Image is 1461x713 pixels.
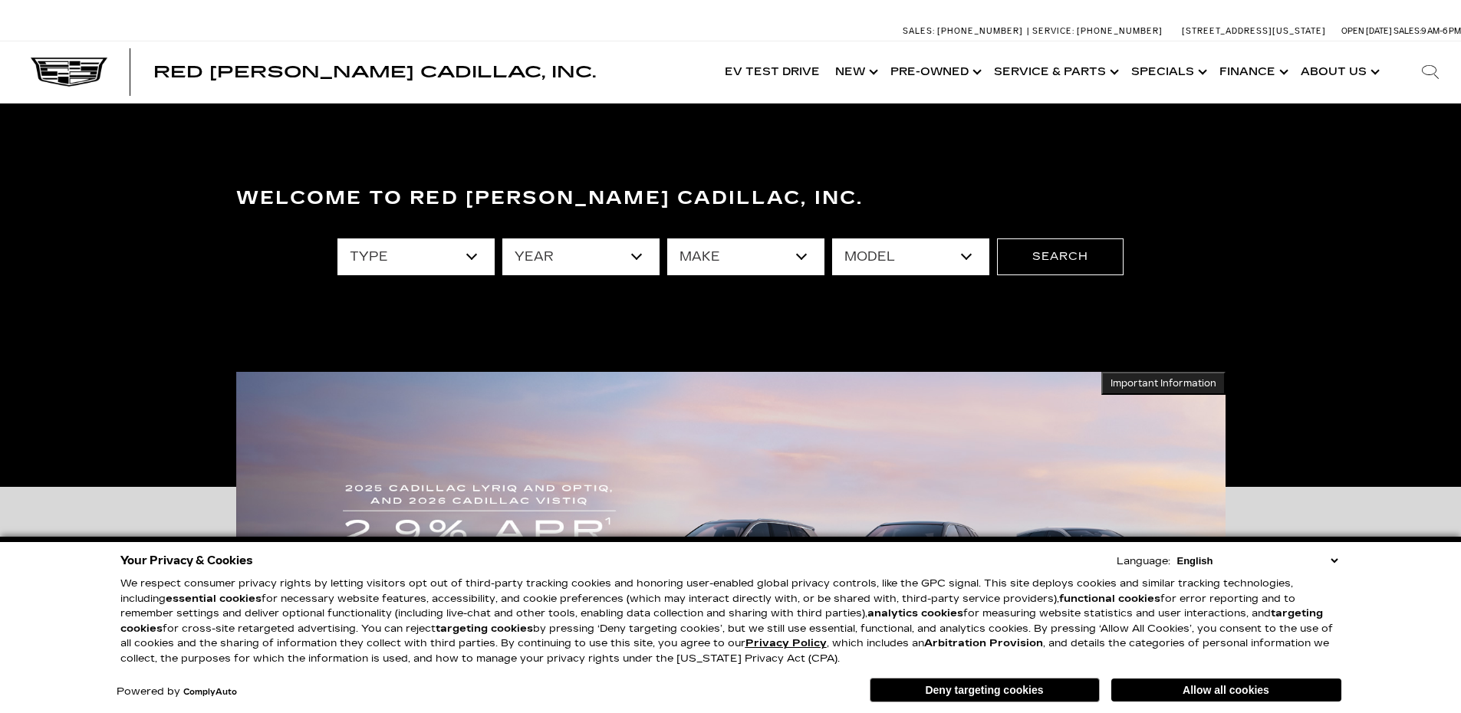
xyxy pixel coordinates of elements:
[924,637,1043,649] strong: Arbitration Provision
[1341,26,1392,36] span: Open [DATE]
[120,550,253,571] span: Your Privacy & Cookies
[828,41,883,103] a: New
[937,26,1023,36] span: [PHONE_NUMBER]
[1111,377,1216,389] span: Important Information
[1394,26,1421,36] span: Sales:
[502,238,660,275] select: Filter by year
[153,64,596,80] a: Red [PERSON_NAME] Cadillac, Inc.
[832,238,989,275] select: Filter by model
[997,238,1124,275] button: Search
[31,58,107,87] img: Cadillac Dark Logo with Cadillac White Text
[436,623,533,635] strong: targeting cookies
[1027,27,1166,35] a: Service: [PHONE_NUMBER]
[903,26,935,36] span: Sales:
[153,63,596,81] span: Red [PERSON_NAME] Cadillac, Inc.
[1077,26,1163,36] span: [PHONE_NUMBER]
[1111,678,1341,701] button: Allow all cookies
[1421,26,1461,36] span: 9 AM-6 PM
[1293,41,1384,103] a: About Us
[1173,554,1341,568] select: Language Select
[883,41,986,103] a: Pre-Owned
[1059,593,1160,605] strong: functional cookies
[1032,26,1074,36] span: Service:
[870,678,1100,702] button: Deny targeting cookies
[337,238,495,275] select: Filter by type
[903,27,1027,35] a: Sales: [PHONE_NUMBER]
[1117,557,1170,567] div: Language:
[745,637,827,649] a: Privacy Policy
[1101,372,1226,395] button: Important Information
[1212,41,1293,103] a: Finance
[166,593,262,605] strong: essential cookies
[117,687,237,697] div: Powered by
[667,238,824,275] select: Filter by make
[1124,41,1212,103] a: Specials
[717,41,828,103] a: EV Test Drive
[236,183,1226,214] h3: Welcome to Red [PERSON_NAME] Cadillac, Inc.
[867,607,963,619] strong: analytics cookies
[120,577,1341,666] p: We respect consumer privacy rights by letting visitors opt out of third-party tracking cookies an...
[120,607,1323,635] strong: targeting cookies
[986,41,1124,103] a: Service & Parts
[183,688,237,697] a: ComplyAuto
[1182,26,1326,36] a: [STREET_ADDRESS][US_STATE]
